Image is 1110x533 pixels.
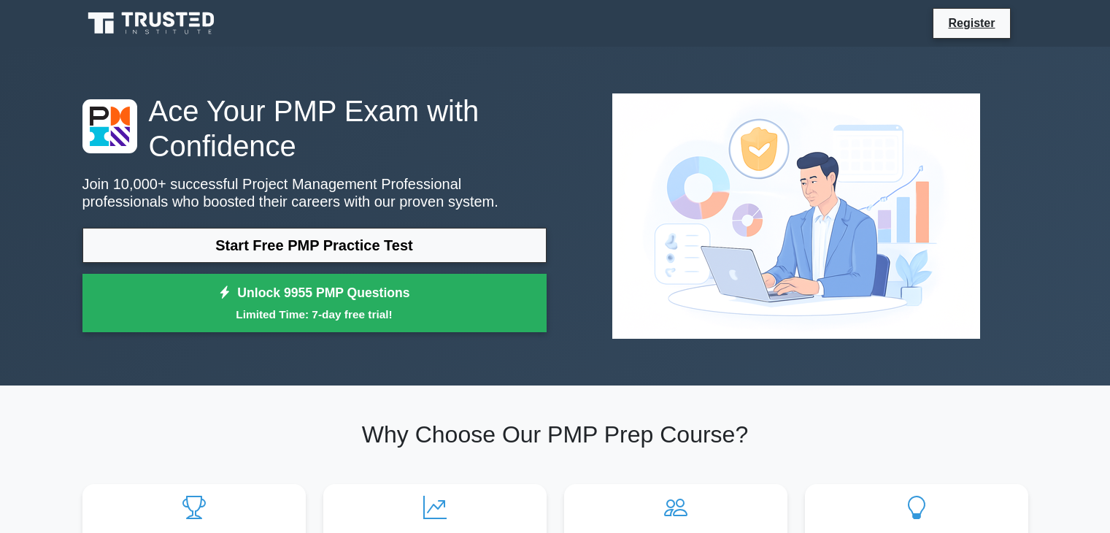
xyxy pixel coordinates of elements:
[82,175,547,210] p: Join 10,000+ successful Project Management Professional professionals who boosted their careers w...
[939,14,1003,32] a: Register
[82,274,547,332] a: Unlock 9955 PMP QuestionsLimited Time: 7-day free trial!
[101,306,528,323] small: Limited Time: 7-day free trial!
[601,82,992,350] img: Project Management Professional Preview
[82,421,1028,448] h2: Why Choose Our PMP Prep Course?
[82,93,547,164] h1: Ace Your PMP Exam with Confidence
[82,228,547,263] a: Start Free PMP Practice Test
